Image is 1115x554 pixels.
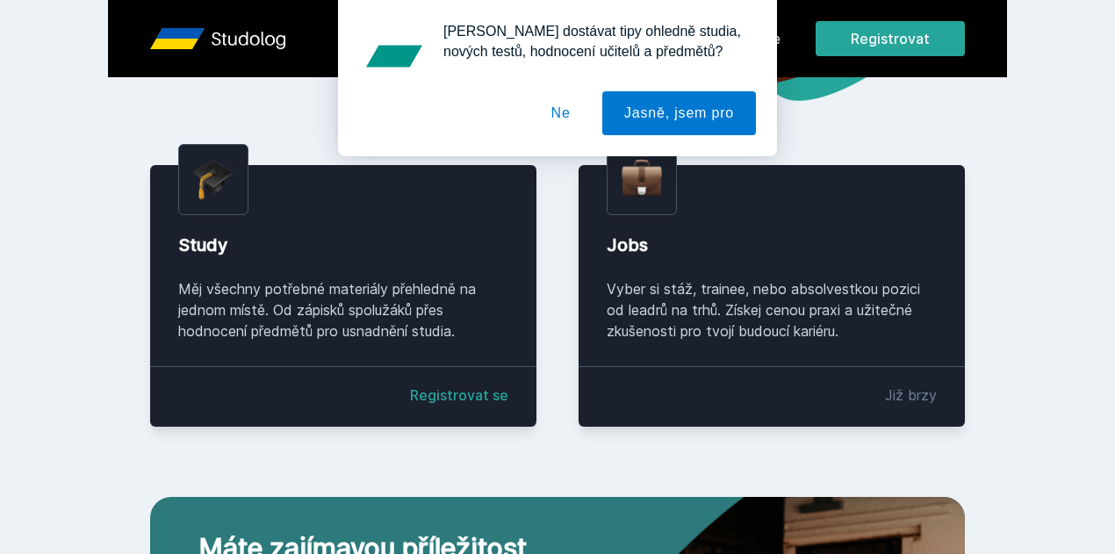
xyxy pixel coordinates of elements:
a: Registrovat se [410,385,508,406]
div: Měj všechny potřebné materiály přehledně na jednom místě. Od zápisků spolužáků přes hodnocení pře... [178,278,508,342]
img: graduation-cap.png [193,159,234,200]
button: Jasně, jsem pro [602,91,756,135]
div: Již brzy [885,385,937,406]
img: briefcase.png [622,155,662,200]
button: Ne [529,91,593,135]
img: notification icon [359,21,429,91]
div: Jobs [607,233,937,257]
div: Study [178,233,508,257]
div: [PERSON_NAME] dostávat tipy ohledně studia, nových testů, hodnocení učitelů a předmětů? [429,21,756,61]
div: Vyber si stáž, trainee, nebo absolvestkou pozici od leadrů na trhů. Získej cenou praxi a užitečné... [607,278,937,342]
